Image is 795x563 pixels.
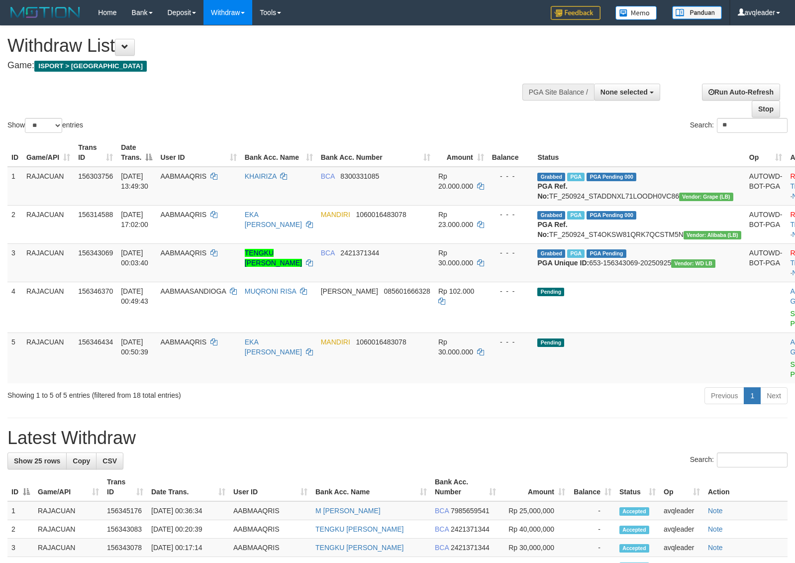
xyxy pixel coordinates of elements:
[745,138,787,167] th: Op: activate to sort column ascending
[492,171,530,181] div: - - -
[340,249,379,257] span: Copy 2421371344 to clipboard
[7,428,788,448] h1: Latest Withdraw
[438,172,473,190] span: Rp 20.000.000
[500,501,569,520] td: Rp 25,000,000
[672,6,722,19] img: panduan.png
[78,338,113,346] span: 156346434
[704,387,744,404] a: Previous
[7,61,520,71] h4: Game:
[569,501,615,520] td: -
[7,333,22,383] td: 5
[147,539,229,557] td: [DATE] 00:17:14
[587,249,626,258] span: PGA Pending
[704,473,788,501] th: Action
[34,61,147,72] span: ISPORT > [GEOGRAPHIC_DATA]
[7,452,67,469] a: Show 25 rows
[229,539,311,557] td: AABMAAQRIS
[78,211,113,219] span: 156314588
[551,6,600,20] img: Feedback.jpg
[356,211,406,219] span: Copy 1060016483078 to clipboard
[537,173,565,181] span: Grabbed
[78,172,113,180] span: 156303756
[744,387,761,404] a: 1
[7,118,83,133] label: Show entries
[587,173,636,181] span: PGA Pending
[321,287,378,295] span: [PERSON_NAME]
[717,452,788,467] input: Search:
[356,338,406,346] span: Copy 1060016483078 to clipboard
[492,248,530,258] div: - - -
[660,501,704,520] td: avqleader
[25,118,62,133] select: Showentries
[22,282,74,333] td: RAJACUAN
[745,243,787,282] td: AUTOWD-BOT-PGA
[7,205,22,243] td: 2
[435,544,449,552] span: BCA
[708,525,723,533] a: Note
[684,231,741,239] span: Vendor URL: https://dashboard.q2checkout.com/secure
[438,249,473,267] span: Rp 30.000.000
[229,501,311,520] td: AABMAAQRIS
[103,520,147,539] td: 156343083
[690,118,788,133] label: Search:
[492,210,530,220] div: - - -
[14,457,60,465] span: Show 25 rows
[533,205,745,243] td: TF_250924_ST4OKSW81QRK7QCSTM5N
[102,457,117,465] span: CSV
[438,211,473,228] span: Rp 23.000.000
[103,473,147,501] th: Trans ID: activate to sort column ascending
[160,249,206,257] span: AABMAAQRIS
[500,520,569,539] td: Rp 40,000,000
[619,544,649,553] span: Accepted
[438,338,473,356] span: Rp 30.000.000
[22,167,74,206] td: RAJACUAN
[533,167,745,206] td: TF_250924_STADDNXL71LOODH0VC86
[241,138,317,167] th: Bank Acc. Name: activate to sort column ascending
[7,167,22,206] td: 1
[567,211,585,220] span: Marked by avqleader
[660,520,704,539] td: avqleader
[615,6,657,20] img: Button%20Memo.svg
[537,259,589,267] b: PGA Unique ID:
[537,338,564,347] span: Pending
[245,211,302,228] a: EKA [PERSON_NAME]
[745,205,787,243] td: AUTOWD-BOT-PGA
[600,88,648,96] span: None selected
[7,386,324,400] div: Showing 1 to 5 of 5 entries (filtered from 18 total entries)
[708,507,723,515] a: Note
[569,520,615,539] td: -
[160,287,225,295] span: AABMAASANDIOGA
[73,457,90,465] span: Copy
[702,84,780,101] a: Run Auto-Refresh
[690,452,788,467] label: Search:
[121,172,148,190] span: [DATE] 13:49:30
[7,473,34,501] th: ID: activate to sort column descending
[435,525,449,533] span: BCA
[500,473,569,501] th: Amount: activate to sort column ascending
[537,182,567,200] b: PGA Ref. No:
[321,338,350,346] span: MANDIRI
[34,539,103,557] td: RAJACUAN
[537,249,565,258] span: Grabbed
[492,337,530,347] div: - - -
[488,138,534,167] th: Balance
[7,138,22,167] th: ID
[435,507,449,515] span: BCA
[321,211,350,219] span: MANDIRI
[321,172,335,180] span: BCA
[66,452,97,469] a: Copy
[431,473,500,501] th: Bank Acc. Number: activate to sort column ascending
[34,473,103,501] th: Game/API: activate to sort column ascending
[760,387,788,404] a: Next
[679,193,733,201] span: Vendor URL: https://dashboard.q2checkout.com/secure
[671,259,715,268] span: Vendor URL: https://dashboard.q2checkout.com/secure
[22,205,74,243] td: RAJACUAN
[121,249,148,267] span: [DATE] 00:03:40
[229,520,311,539] td: AABMAAQRIS
[103,539,147,557] td: 156343078
[117,138,156,167] th: Date Trans.: activate to sort column descending
[78,249,113,257] span: 156343069
[22,243,74,282] td: RAJACUAN
[537,211,565,220] span: Grabbed
[147,520,229,539] td: [DATE] 00:20:39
